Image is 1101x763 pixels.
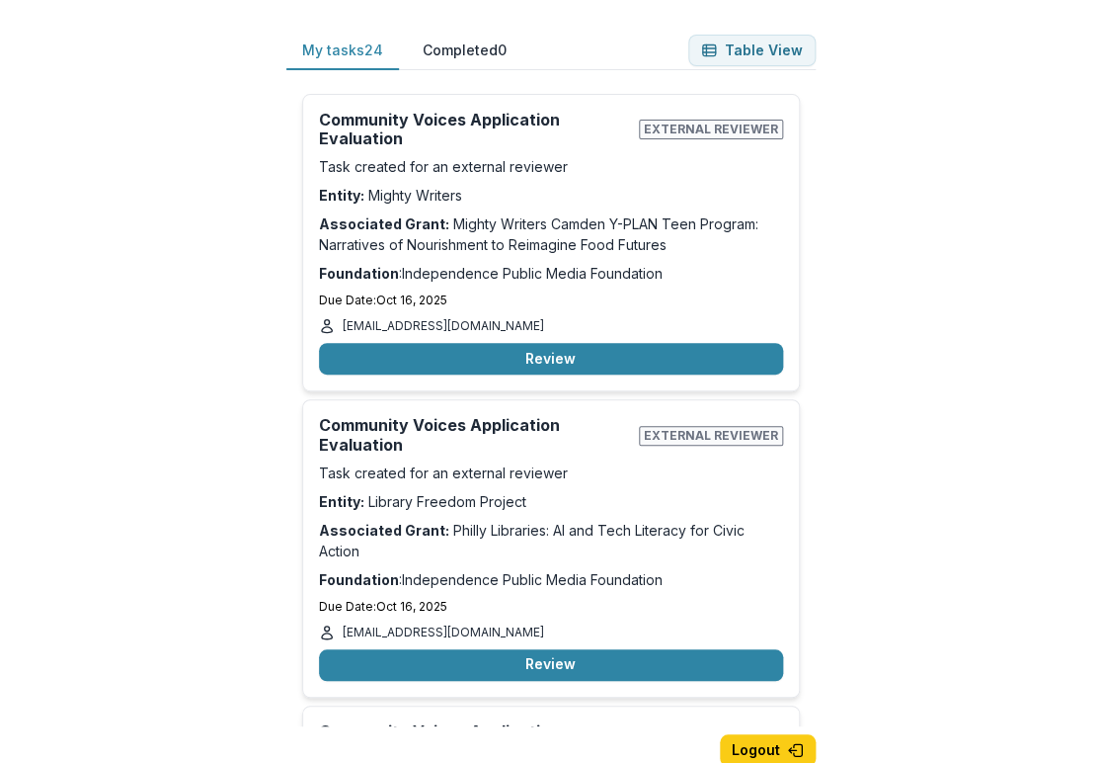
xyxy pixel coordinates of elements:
[319,292,783,309] p: Due Date: Oct 16, 2025
[407,32,522,70] button: Completed 0
[319,185,783,206] p: Mighty Writers
[319,111,631,148] h2: Community Voices Application Evaluation
[319,722,631,760] h2: Community Voices Application Evaluation
[319,522,449,539] strong: Associated Grant:
[286,32,399,70] button: My tasks 24
[319,156,783,177] p: Task created for an external reviewer
[319,569,783,590] p: : Independence Public Media Foundation
[688,35,816,66] button: Table View
[319,493,364,510] strong: Entity:
[319,463,783,483] p: Task created for an external reviewer
[319,265,399,282] strong: Foundation
[319,263,783,284] p: : Independence Public Media Foundation
[319,520,783,561] p: Philly Libraries: AI and Tech Literacy for Civic Action
[319,215,449,232] strong: Associated Grant:
[639,120,783,139] span: External reviewer
[343,317,544,335] p: [EMAIL_ADDRESS][DOMAIN_NAME]
[343,624,544,641] p: [EMAIL_ADDRESS][DOMAIN_NAME]
[319,598,783,616] p: Due Date: Oct 16, 2025
[319,649,783,681] button: Review
[319,213,783,255] p: Mighty Writers Camden Y-PLAN Teen Program: Narratives of Nourishment to Reimagine Food Futures
[319,187,364,204] strong: Entity:
[319,343,783,375] button: Review
[319,491,783,512] p: Library Freedom Project
[319,416,631,454] h2: Community Voices Application Evaluation
[319,571,399,588] strong: Foundation
[639,426,783,446] span: External reviewer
